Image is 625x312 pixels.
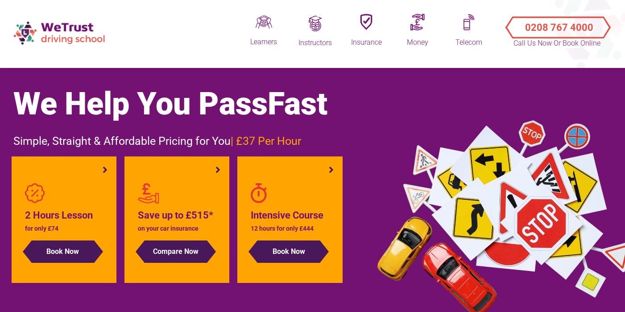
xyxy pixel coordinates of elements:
[13,135,301,148] span: Simple, Straight & Affordable Pricing for You
[293,38,337,48] div: Instructors
[251,183,329,263] a: Intensive Course 12 hours for only £444 Book Now
[231,135,301,148] span: | £37 Per Hour
[395,38,440,48] div: Money
[251,183,267,203] img: stopwatch-regular.png
[32,240,94,263] button: Book Now
[25,183,103,263] a: 2 Hours Lesson for only £74 Book Now
[25,183,45,203] img: badge-percent-light.png
[13,85,327,122] span: We Help You Pass
[257,240,320,263] button: Book Now
[509,14,605,32] button: Call Us Now or Book Online
[241,37,286,47] div: Learners
[447,38,491,48] div: Telecom
[410,14,425,30] img: Moneyq.png
[138,225,199,232] span: on your car insurance
[145,240,207,263] button: Compare Now
[138,183,159,203] img: red-personal-loans2.png
[251,225,314,232] span: 12 hours for only £444
[344,38,389,48] div: Insurance
[498,9,616,40] a: Call Us Now or Book Online 0208 767 4000
[268,85,327,122] span: Fast
[360,14,373,30] img: Insuranceq.png
[25,208,103,223] h4: 2 Hours Lesson
[9,17,112,49] img: wetrust-ds-logo.png
[513,38,602,49] p: Call Us Now or Book Online
[256,14,272,30] img: Driveq.png
[251,208,329,223] h4: Intensive Course
[138,183,216,263] a: Save up to £515* on your car insurance Compare Now
[463,14,475,30] img: Mobileq.png
[138,208,216,223] h4: Save up to £515*
[307,16,323,31] img: Trainingq.png
[25,225,58,232] span: for only £74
